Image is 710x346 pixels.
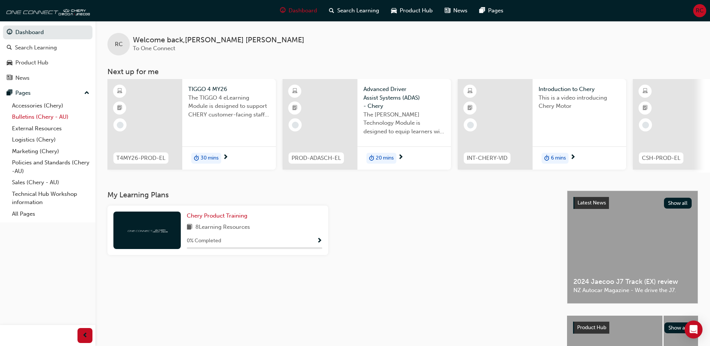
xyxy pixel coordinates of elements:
span: learningRecordVerb_NONE-icon [642,122,649,128]
button: Pages [3,86,92,100]
span: 8 Learning Resources [195,223,250,232]
span: 20 mins [376,154,394,163]
button: RC [693,4,706,17]
div: Pages [15,89,31,97]
span: learningRecordVerb_NONE-icon [117,122,124,128]
a: All Pages [9,208,92,220]
span: learningResourceType_ELEARNING-icon [292,86,298,96]
a: Sales (Chery - AU) [9,177,92,188]
span: car-icon [391,6,397,15]
span: search-icon [329,6,334,15]
span: 0 % Completed [187,237,221,245]
span: next-icon [223,154,228,161]
span: PROD-ADASCH-EL [292,154,341,163]
span: booktick-icon [117,103,122,113]
span: TIGGO 4 MY26 [188,85,270,94]
span: pages-icon [479,6,485,15]
span: car-icon [7,60,12,66]
a: INT-CHERY-VIDIntroduction to CheryThis is a video introducing Chery Motorduration-icon6 mins [458,79,626,170]
span: guage-icon [280,6,286,15]
span: Advanced Driver Assist Systems (ADAS) - Chery [363,85,445,110]
span: book-icon [187,223,192,232]
img: oneconnect [127,227,168,234]
span: news-icon [445,6,450,15]
div: News [15,74,30,82]
span: prev-icon [82,331,88,340]
a: Technical Hub Workshop information [9,188,92,208]
span: Search Learning [337,6,379,15]
span: booktick-icon [292,103,298,113]
div: Open Intercom Messenger [685,321,703,339]
span: pages-icon [7,90,12,97]
span: INT-CHERY-VID [467,154,508,163]
span: News [453,6,467,15]
span: next-icon [398,154,403,161]
span: search-icon [7,45,12,51]
a: Chery Product Training [187,212,250,220]
span: duration-icon [194,154,199,163]
a: Accessories (Chery) [9,100,92,112]
a: Latest NewsShow all [573,197,692,209]
span: RC [696,6,704,15]
span: learningResourceType_ELEARNING-icon [467,86,473,96]
a: External Resources [9,123,92,134]
span: Pages [488,6,503,15]
button: DashboardSearch LearningProduct HubNews [3,24,92,86]
a: PROD-ADASCH-ELAdvanced Driver Assist Systems (ADAS) - CheryThe [PERSON_NAME] Technology Module is... [283,79,451,170]
span: booktick-icon [467,103,473,113]
span: Latest News [578,200,606,206]
span: Chery Product Training [187,212,247,219]
span: duration-icon [544,154,549,163]
span: RC [115,40,123,49]
span: up-icon [84,88,89,98]
a: Bulletins (Chery - AU) [9,111,92,123]
span: Product Hub [400,6,433,15]
a: Product HubShow all [573,322,692,334]
span: To One Connect [133,45,175,52]
span: news-icon [7,75,12,82]
span: learningRecordVerb_NONE-icon [292,122,299,128]
span: booktick-icon [643,103,648,113]
span: learningRecordVerb_NONE-icon [467,122,474,128]
div: Product Hub [15,58,48,67]
span: 6 mins [551,154,566,163]
span: duration-icon [369,154,374,163]
button: Show all [664,322,692,333]
h3: My Learning Plans [107,191,555,199]
span: 30 mins [201,154,219,163]
span: Dashboard [289,6,317,15]
span: T4MY26-PROD-EL [116,154,165,163]
a: guage-iconDashboard [274,3,323,18]
a: Dashboard [3,25,92,39]
div: Search Learning [15,43,57,52]
span: learningResourceType_ELEARNING-icon [117,86,122,96]
span: CSH-PROD-EL [642,154,680,163]
span: The TIGGO 4 eLearning Module is designed to support CHERY customer-facing staff with the product ... [188,94,270,119]
span: NZ Autocar Magazine - We drive the J7. [573,286,692,295]
button: Show Progress [317,236,322,246]
span: next-icon [570,154,576,161]
span: Show Progress [317,238,322,245]
span: Product Hub [577,324,606,331]
img: oneconnect [4,3,90,18]
span: Introduction to Chery [539,85,620,94]
span: 2024 Jaecoo J7 Track (EX) review [573,277,692,286]
span: The [PERSON_NAME] Technology Module is designed to equip learners with essential knowledge about ... [363,110,445,136]
span: This is a video introducing Chery Motor [539,94,620,110]
a: Policies and Standards (Chery -AU) [9,157,92,177]
button: Show all [664,198,692,209]
a: car-iconProduct Hub [385,3,439,18]
a: news-iconNews [439,3,473,18]
a: News [3,71,92,85]
span: learningResourceType_ELEARNING-icon [643,86,648,96]
a: Product Hub [3,56,92,70]
a: search-iconSearch Learning [323,3,385,18]
a: Marketing (Chery) [9,146,92,157]
a: pages-iconPages [473,3,509,18]
span: Welcome back , [PERSON_NAME] [PERSON_NAME] [133,36,304,45]
a: T4MY26-PROD-ELTIGGO 4 MY26The TIGGO 4 eLearning Module is designed to support CHERY customer-faci... [107,79,276,170]
a: Search Learning [3,41,92,55]
span: guage-icon [7,29,12,36]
